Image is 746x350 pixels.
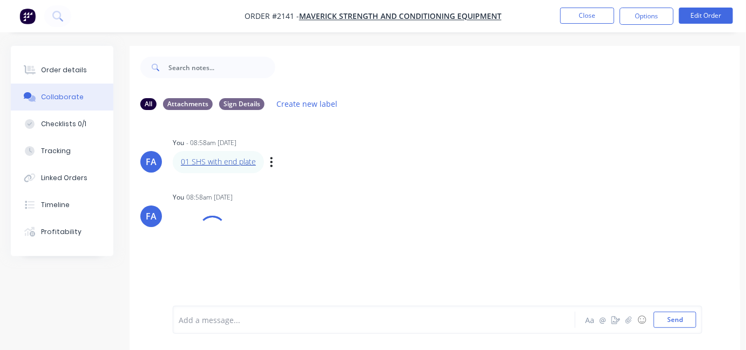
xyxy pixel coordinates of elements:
button: Timeline [11,191,113,218]
button: Tracking [11,138,113,164]
button: Profitability [11,218,113,245]
div: 08:58am [DATE] [186,193,233,202]
div: You [173,138,184,148]
div: Profitability [41,227,82,237]
button: Linked Orders [11,164,113,191]
button: Collaborate [11,84,113,111]
button: Send [654,312,696,328]
div: FA [146,155,157,168]
button: Create new label [271,97,343,111]
button: Order details [11,57,113,84]
div: FA [146,210,157,223]
span: Order #2141 - [245,11,299,22]
div: - 08:58am [DATE] [186,138,236,148]
div: Tracking [41,146,71,156]
a: Maverick Strength and Conditioning Equipment [299,11,501,22]
button: Close [560,8,614,24]
div: Attachments [163,98,213,110]
button: Aa [584,313,596,326]
div: You [173,193,184,202]
button: @ [596,313,609,326]
div: Linked Orders [41,173,87,183]
div: Checklists 0/1 [41,119,86,129]
a: 01 SHS with end plate [181,156,256,167]
div: Order details [41,65,87,75]
div: Sign Details [219,98,265,110]
button: ☺ [635,313,648,326]
input: Search notes... [168,57,275,78]
button: Options [620,8,674,25]
div: Timeline [41,200,70,210]
button: Checklists 0/1 [11,111,113,138]
img: Factory [19,8,36,24]
div: All [140,98,157,110]
button: Edit Order [679,8,733,24]
div: Collaborate [41,92,84,102]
